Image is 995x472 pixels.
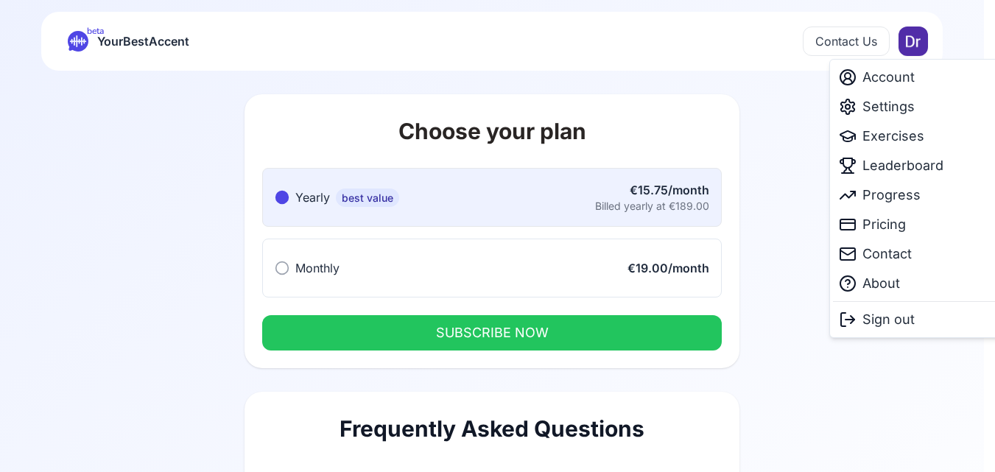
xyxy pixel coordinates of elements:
span: Leaderboard [862,155,943,176]
span: About [862,273,900,294]
span: Progress [862,185,921,205]
span: Exercises [862,126,924,147]
span: Pricing [862,214,906,235]
span: Account [862,67,915,88]
span: Settings [862,96,915,117]
span: Contact [862,244,912,264]
span: Sign out [862,309,915,330]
